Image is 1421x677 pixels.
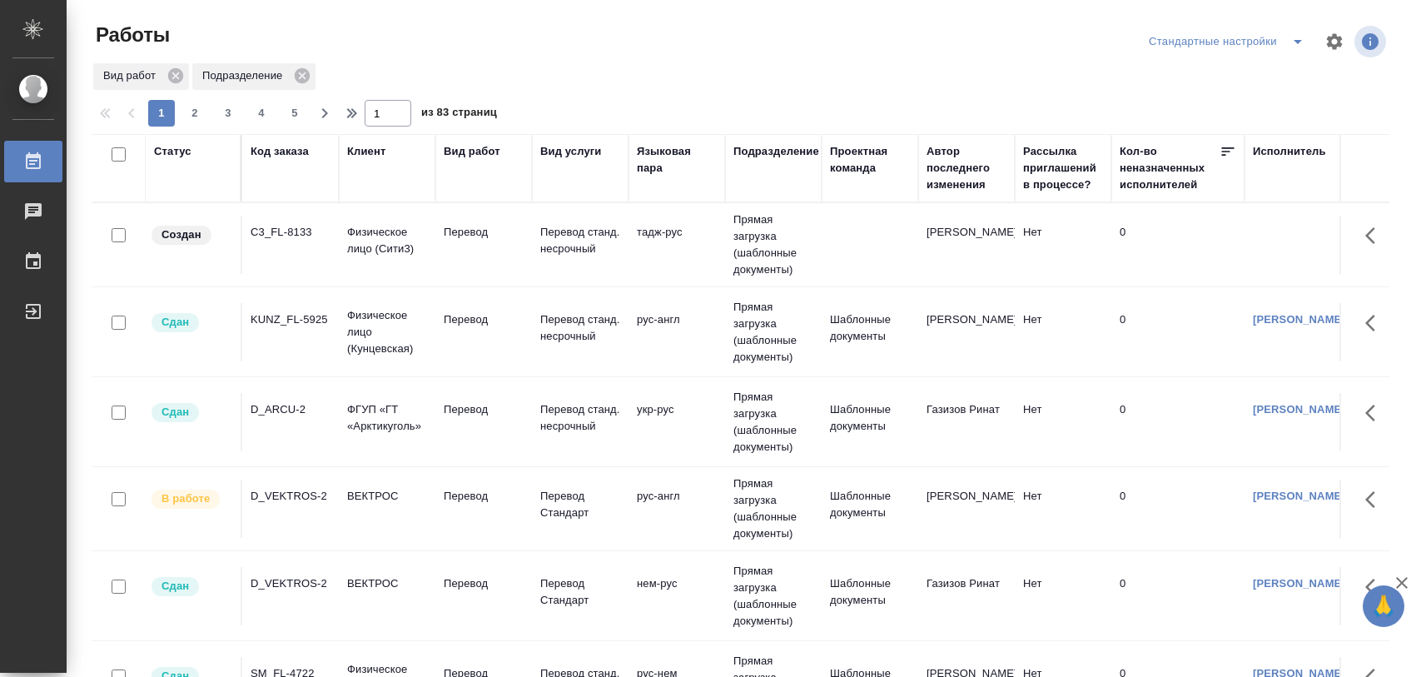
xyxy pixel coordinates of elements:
p: Создан [161,226,201,243]
td: 0 [1111,216,1245,274]
td: Нет [1015,393,1111,451]
td: Прямая загрузка (шаблонные документы) [725,467,822,550]
td: 0 [1111,480,1245,538]
p: Вид работ [103,67,161,84]
p: Подразделение [202,67,288,84]
td: Газизов Ринат [918,567,1015,625]
p: Физическое лицо (Кунцевская) [347,307,427,357]
td: Прямая загрузка (шаблонные документы) [725,203,822,286]
button: Здесь прячутся важные кнопки [1355,567,1395,607]
div: Подразделение [192,63,316,90]
td: [PERSON_NAME] [918,216,1015,274]
td: Газизов Ринат [918,393,1015,451]
div: Заказ еще не согласован с клиентом, искать исполнителей рано [150,224,232,246]
button: Здесь прячутся важные кнопки [1355,393,1395,433]
p: Перевод [444,575,524,592]
td: Шаблонные документы [822,393,918,451]
div: Менеджер проверил работу исполнителя, передает ее на следующий этап [150,311,232,334]
p: Сдан [161,578,189,595]
span: Настроить таблицу [1314,22,1354,62]
p: Перевод Стандарт [540,575,620,609]
p: Перевод [444,488,524,505]
td: рус-англ [629,303,725,361]
button: 3 [215,100,241,127]
div: D_VEKTROS-2 [251,488,330,505]
button: 5 [281,100,308,127]
button: 4 [248,100,275,127]
td: Прямая загрузка (шаблонные документы) [725,555,822,638]
div: Автор последнего изменения [927,143,1006,193]
span: из 83 страниц [421,102,497,127]
td: нем-рус [629,567,725,625]
td: Нет [1015,567,1111,625]
p: Перевод станд. несрочный [540,224,620,257]
a: [PERSON_NAME] [1253,490,1345,502]
p: Перевод [444,401,524,418]
span: Посмотреть информацию [1354,26,1389,57]
div: Вид услуги [540,143,602,160]
a: [PERSON_NAME] [1253,403,1345,416]
a: [PERSON_NAME] [1253,313,1345,326]
p: Перевод Стандарт [540,488,620,521]
td: Шаблонные документы [822,480,918,538]
div: C3_FL-8133 [251,224,330,241]
td: 0 [1111,393,1245,451]
div: Вид работ [93,63,189,90]
div: Менеджер проверил работу исполнителя, передает ее на следующий этап [150,575,232,598]
p: ФГУП «ГТ «Арктикуголь» [347,401,427,435]
button: Здесь прячутся важные кнопки [1355,216,1395,256]
td: 0 [1111,567,1245,625]
td: [PERSON_NAME] [918,480,1015,538]
td: укр-рус [629,393,725,451]
p: В работе [161,490,210,507]
div: Код заказа [251,143,309,160]
div: Рассылка приглашений в процессе? [1023,143,1103,193]
button: Здесь прячутся важные кнопки [1355,480,1395,520]
div: Исполнитель [1253,143,1326,160]
p: Перевод станд. несрочный [540,311,620,345]
div: Языковая пара [637,143,717,177]
p: Сдан [161,314,189,331]
span: 2 [181,105,208,122]
p: Перевод станд. несрочный [540,401,620,435]
p: ВЕКТРОС [347,488,427,505]
td: 0 [1111,303,1245,361]
p: Перевод [444,311,524,328]
td: рус-англ [629,480,725,538]
div: KUNZ_FL-5925 [251,311,330,328]
td: [PERSON_NAME] [918,303,1015,361]
p: Сдан [161,404,189,421]
div: Вид работ [444,143,500,160]
div: Менеджер проверил работу исполнителя, передает ее на следующий этап [150,401,232,424]
td: Шаблонные документы [822,303,918,361]
div: Статус [154,143,191,160]
td: Прямая загрузка (шаблонные документы) [725,291,822,374]
button: 🙏 [1363,585,1404,627]
div: split button [1145,28,1314,55]
a: [PERSON_NAME] [1253,577,1345,590]
span: 5 [281,105,308,122]
td: тадж-рус [629,216,725,274]
div: D_ARCU-2 [251,401,330,418]
p: Физическое лицо (Сити3) [347,224,427,257]
div: Кол-во неназначенных исполнителей [1120,143,1220,193]
button: 2 [181,100,208,127]
td: Нет [1015,303,1111,361]
span: 4 [248,105,275,122]
button: Здесь прячутся важные кнопки [1355,303,1395,343]
span: 3 [215,105,241,122]
p: ВЕКТРОС [347,575,427,592]
div: Клиент [347,143,385,160]
span: Работы [92,22,170,48]
div: Исполнитель выполняет работу [150,488,232,510]
div: Подразделение [733,143,819,160]
div: D_VEKTROS-2 [251,575,330,592]
div: Проектная команда [830,143,910,177]
td: Шаблонные документы [822,567,918,625]
td: Нет [1015,480,1111,538]
p: Перевод [444,224,524,241]
td: Прямая загрузка (шаблонные документы) [725,381,822,464]
span: 🙏 [1369,589,1398,624]
td: Нет [1015,216,1111,274]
